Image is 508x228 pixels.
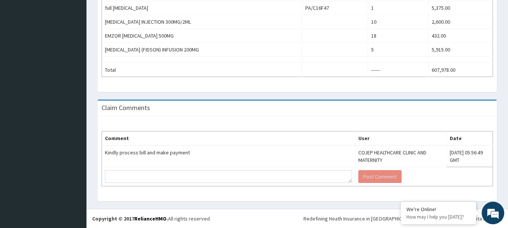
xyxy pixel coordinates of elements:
td: 1 [368,1,429,15]
td: 607,978.00 [429,63,493,77]
a: RelianceHMO [134,215,167,222]
td: Total [102,63,302,77]
td: full [MEDICAL_DATA] [102,1,302,15]
strong: Copyright © 2017 . [92,215,168,222]
footer: All rights reserved. [86,209,508,228]
th: Comment [102,131,355,146]
td: Kindly process bill and make payment [102,145,355,167]
td: 5,375.00 [429,1,493,15]
td: 5 [368,43,429,57]
td: [MEDICAL_DATA] (FIDSON) INFUSION 200MG [102,43,302,57]
td: 10 [368,15,429,29]
td: COJEP HEALTHCARE CLINIC AND MATERNITY [355,145,446,167]
h3: Claim Comments [102,104,150,111]
td: PA/C16F47 [302,1,368,15]
div: We're Online! [406,206,470,213]
td: ------ [368,63,429,77]
p: How may I help you today? [406,214,470,220]
div: Redefining Heath Insurance in [GEOGRAPHIC_DATA] using Telemedicine and Data Science! [303,215,502,222]
td: EMZOR [MEDICAL_DATA] 500MG [102,29,302,43]
td: 5,915.00 [429,43,493,57]
th: User [355,131,446,146]
th: Date [447,131,493,146]
td: 18 [368,29,429,43]
td: 2,600.00 [429,15,493,29]
button: Post Comment [358,170,402,183]
td: 432.00 [429,29,493,43]
td: [MEDICAL_DATA] INJECTION 300MG/2ML [102,15,302,29]
td: [DATE] 05:56:49 GMT [447,145,493,167]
